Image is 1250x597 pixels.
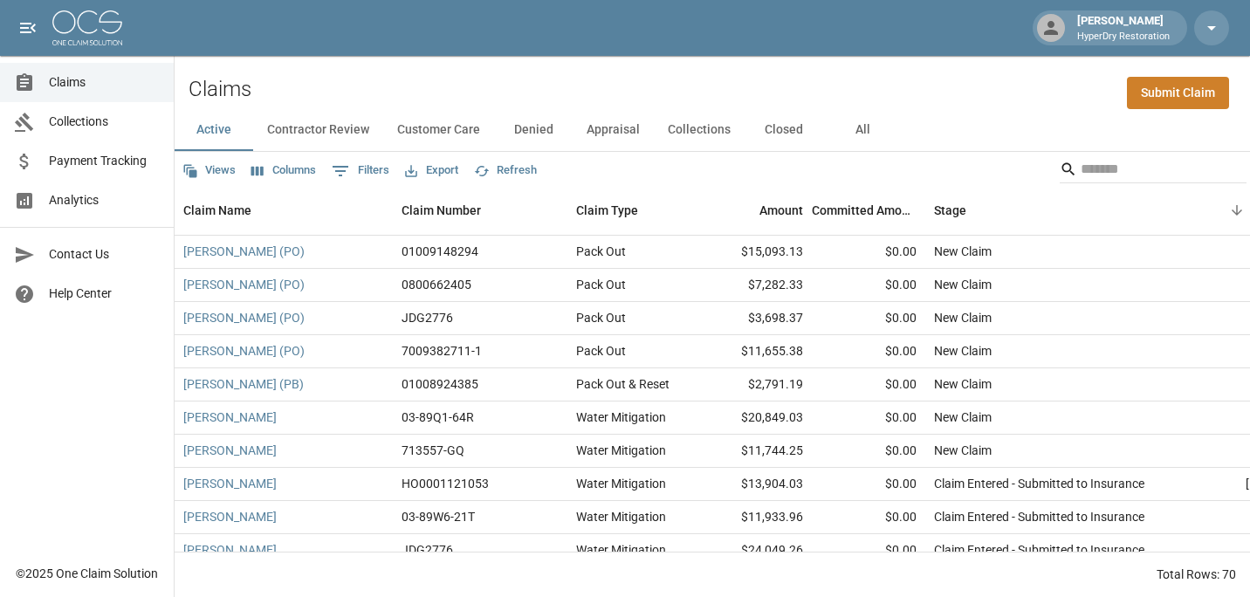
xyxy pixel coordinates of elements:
[576,186,638,235] div: Claim Type
[183,541,277,559] a: [PERSON_NAME]
[402,541,453,559] div: JDG2776
[698,269,812,302] div: $7,282.33
[934,309,992,326] div: New Claim
[812,302,925,335] div: $0.00
[745,109,823,151] button: Closed
[1127,77,1229,109] a: Submit Claim
[698,236,812,269] div: $15,093.13
[812,236,925,269] div: $0.00
[576,475,666,492] div: Water Mitigation
[175,109,1250,151] div: dynamic tabs
[183,375,304,393] a: [PERSON_NAME] (PB)
[576,541,666,559] div: Water Mitigation
[1060,155,1247,187] div: Search
[576,408,666,426] div: Water Mitigation
[49,191,160,209] span: Analytics
[175,186,393,235] div: Claim Name
[183,342,305,360] a: [PERSON_NAME] (PO)
[812,468,925,501] div: $0.00
[812,186,925,235] div: Committed Amount
[934,408,992,426] div: New Claim
[759,186,803,235] div: Amount
[698,186,812,235] div: Amount
[175,109,253,151] button: Active
[402,276,471,293] div: 0800662405
[402,508,475,525] div: 03-89W6-21T
[934,508,1144,525] div: Claim Entered - Submitted to Insurance
[494,109,573,151] button: Denied
[10,10,45,45] button: open drawer
[576,342,626,360] div: Pack Out
[470,157,541,184] button: Refresh
[49,73,160,92] span: Claims
[383,109,494,151] button: Customer Care
[183,508,277,525] a: [PERSON_NAME]
[698,368,812,401] div: $2,791.19
[402,342,482,360] div: 7009382711-1
[49,113,160,131] span: Collections
[253,109,383,151] button: Contractor Review
[16,565,158,582] div: © 2025 One Claim Solution
[934,276,992,293] div: New Claim
[812,401,925,435] div: $0.00
[183,309,305,326] a: [PERSON_NAME] (PO)
[402,309,453,326] div: JDG2776
[402,475,489,492] div: HO0001121053
[393,186,567,235] div: Claim Number
[183,475,277,492] a: [PERSON_NAME]
[1225,198,1249,223] button: Sort
[576,309,626,326] div: Pack Out
[812,368,925,401] div: $0.00
[576,442,666,459] div: Water Mitigation
[401,157,463,184] button: Export
[934,186,966,235] div: Stage
[812,501,925,534] div: $0.00
[823,109,902,151] button: All
[327,157,394,185] button: Show filters
[654,109,745,151] button: Collections
[402,186,481,235] div: Claim Number
[183,408,277,426] a: [PERSON_NAME]
[189,77,251,102] h2: Claims
[812,435,925,468] div: $0.00
[183,243,305,260] a: [PERSON_NAME] (PO)
[698,335,812,368] div: $11,655.38
[812,534,925,567] div: $0.00
[934,541,1144,559] div: Claim Entered - Submitted to Insurance
[934,342,992,360] div: New Claim
[812,335,925,368] div: $0.00
[698,534,812,567] div: $24,049.26
[576,508,666,525] div: Water Mitigation
[567,186,698,235] div: Claim Type
[573,109,654,151] button: Appraisal
[698,302,812,335] div: $3,698.37
[402,375,478,393] div: 01008924385
[698,468,812,501] div: $13,904.03
[576,243,626,260] div: Pack Out
[576,375,670,393] div: Pack Out & Reset
[402,408,474,426] div: 03-89Q1-64R
[934,475,1144,492] div: Claim Entered - Submitted to Insurance
[812,186,917,235] div: Committed Amount
[934,243,992,260] div: New Claim
[49,285,160,303] span: Help Center
[183,276,305,293] a: [PERSON_NAME] (PO)
[49,152,160,170] span: Payment Tracking
[698,435,812,468] div: $11,744.25
[812,269,925,302] div: $0.00
[178,157,240,184] button: Views
[183,442,277,459] a: [PERSON_NAME]
[183,186,251,235] div: Claim Name
[402,442,464,459] div: 713557-GQ
[247,157,320,184] button: Select columns
[1077,30,1170,45] p: HyperDry Restoration
[1157,566,1236,583] div: Total Rows: 70
[934,375,992,393] div: New Claim
[698,401,812,435] div: $20,849.03
[52,10,122,45] img: ocs-logo-white-transparent.png
[402,243,478,260] div: 01009148294
[698,501,812,534] div: $11,933.96
[934,442,992,459] div: New Claim
[1070,12,1177,44] div: [PERSON_NAME]
[49,245,160,264] span: Contact Us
